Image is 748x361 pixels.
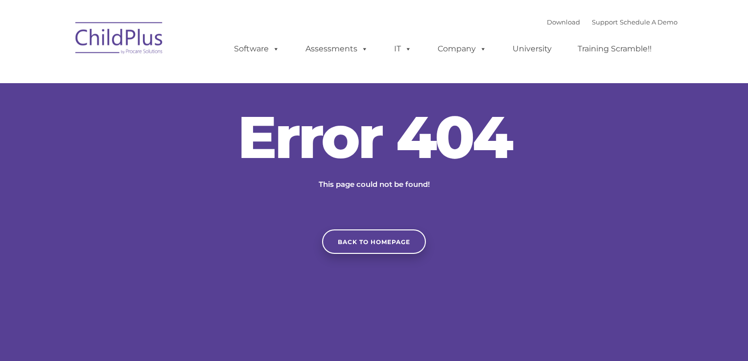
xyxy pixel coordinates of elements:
[271,179,477,190] p: This page could not be found!
[547,18,580,26] a: Download
[620,18,678,26] a: Schedule A Demo
[224,39,289,59] a: Software
[322,229,426,254] a: Back to homepage
[296,39,378,59] a: Assessments
[547,18,678,26] font: |
[503,39,561,59] a: University
[568,39,661,59] a: Training Scramble!!
[592,18,618,26] a: Support
[428,39,496,59] a: Company
[70,15,168,64] img: ChildPlus by Procare Solutions
[227,108,521,166] h2: Error 404
[384,39,421,59] a: IT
